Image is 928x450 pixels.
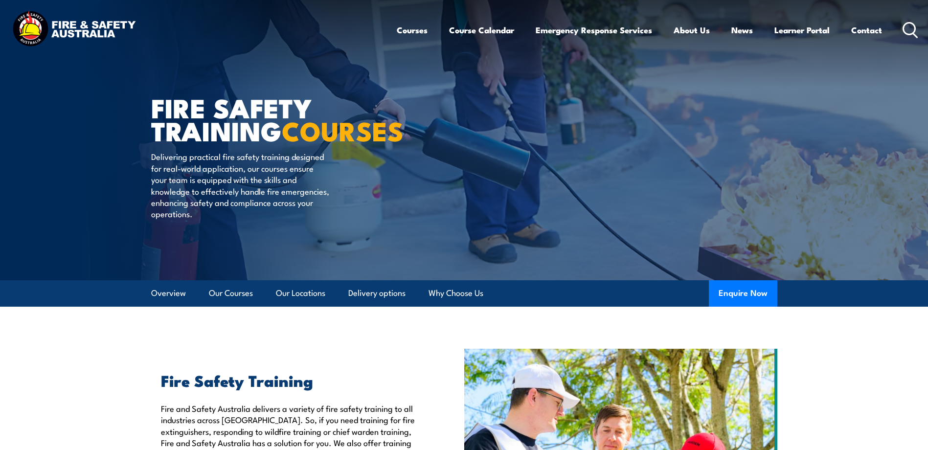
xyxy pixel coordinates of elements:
h1: FIRE SAFETY TRAINING [151,96,393,141]
a: Our Locations [276,280,325,306]
a: Overview [151,280,186,306]
a: Why Choose Us [429,280,483,306]
p: Delivering practical fire safety training designed for real-world application, our courses ensure... [151,151,330,219]
a: Our Courses [209,280,253,306]
a: Course Calendar [449,17,514,43]
button: Enquire Now [709,280,777,307]
a: Emergency Response Services [536,17,652,43]
strong: COURSES [282,110,404,150]
a: Delivery options [348,280,406,306]
a: About Us [674,17,710,43]
h2: Fire Safety Training [161,373,419,387]
a: Contact [851,17,882,43]
a: Learner Portal [774,17,830,43]
a: News [731,17,753,43]
a: Courses [397,17,428,43]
